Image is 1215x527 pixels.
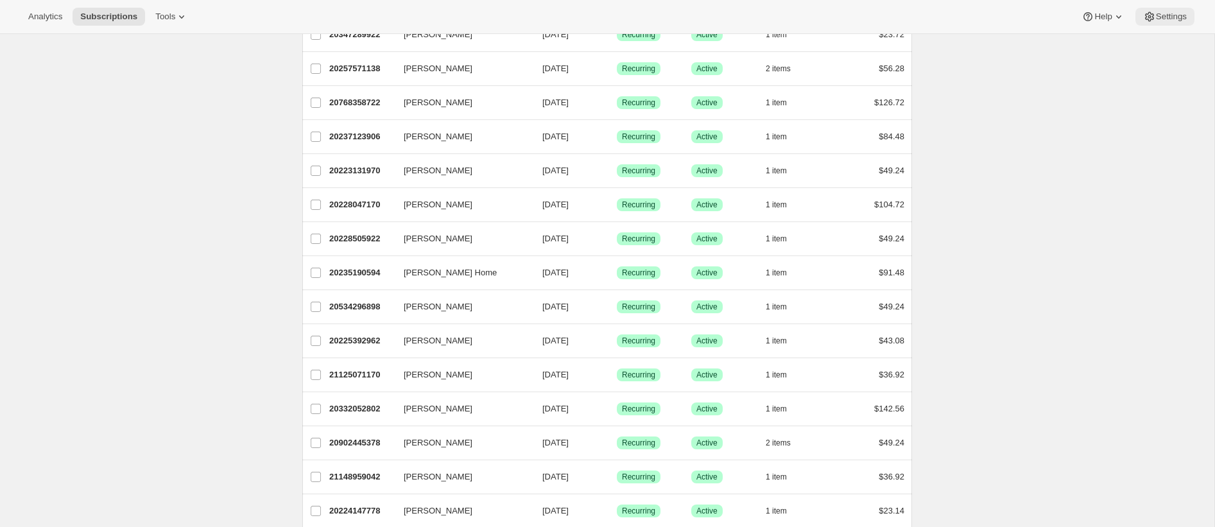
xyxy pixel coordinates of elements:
button: 1 item [766,366,801,384]
span: $23.14 [879,506,904,515]
button: Analytics [21,8,70,26]
span: Active [696,438,718,448]
div: 20235190594[PERSON_NAME] Home[DATE]SuccessRecurringSuccessActive1 item$91.48 [329,264,904,282]
button: 2 items [766,434,805,452]
div: 20228505922[PERSON_NAME][DATE]SuccessRecurringSuccessActive1 item$49.24 [329,230,904,248]
span: [DATE] [542,302,569,311]
span: Active [696,336,718,346]
p: 20534296898 [329,300,393,313]
span: Active [696,132,718,142]
span: [PERSON_NAME] [404,402,472,415]
span: $91.48 [879,268,904,277]
button: 1 item [766,94,801,112]
span: Active [696,370,718,380]
div: 20768358722[PERSON_NAME][DATE]SuccessRecurringSuccessActive1 item$126.72 [329,94,904,112]
span: [DATE] [542,166,569,175]
button: [PERSON_NAME] [396,297,524,317]
span: Recurring [622,472,655,482]
div: 20237123906[PERSON_NAME][DATE]SuccessRecurringSuccessActive1 item$84.48 [329,128,904,146]
span: [DATE] [542,336,569,345]
span: [PERSON_NAME] [404,96,472,109]
span: Recurring [622,268,655,278]
span: 1 item [766,234,787,244]
span: 1 item [766,506,787,516]
span: Active [696,30,718,40]
button: 1 item [766,26,801,44]
span: 1 item [766,302,787,312]
button: [PERSON_NAME] [396,399,524,419]
button: 1 item [766,400,801,418]
span: [PERSON_NAME] [404,436,472,449]
span: Subscriptions [80,12,137,22]
button: 1 item [766,264,801,282]
button: 1 item [766,128,801,146]
span: Recurring [622,404,655,414]
span: [DATE] [542,234,569,243]
button: [PERSON_NAME] [396,331,524,351]
span: 1 item [766,404,787,414]
span: Recurring [622,166,655,176]
span: 1 item [766,336,787,346]
span: $56.28 [879,64,904,73]
button: [PERSON_NAME] [396,229,524,249]
span: $49.24 [879,302,904,311]
span: [PERSON_NAME] [404,198,472,211]
button: [PERSON_NAME] [396,501,524,521]
div: 20228047170[PERSON_NAME][DATE]SuccessRecurringSuccessActive1 item$104.72 [329,196,904,214]
span: 2 items [766,438,791,448]
span: Recurring [622,30,655,40]
span: Active [696,268,718,278]
p: 20347289922 [329,28,393,41]
span: [PERSON_NAME] [404,368,472,381]
span: Help [1094,12,1112,22]
div: 20347289922[PERSON_NAME][DATE]SuccessRecurringSuccessActive1 item$23.72 [329,26,904,44]
span: [PERSON_NAME] [404,62,472,75]
span: $43.08 [879,336,904,345]
button: Subscriptions [73,8,145,26]
button: [PERSON_NAME] [396,365,524,385]
span: [PERSON_NAME] [404,300,472,313]
span: $23.72 [879,30,904,39]
span: Recurring [622,438,655,448]
div: 20223131970[PERSON_NAME][DATE]SuccessRecurringSuccessActive1 item$49.24 [329,162,904,180]
span: [DATE] [542,370,569,379]
button: [PERSON_NAME] [396,92,524,113]
div: 20332052802[PERSON_NAME][DATE]SuccessRecurringSuccessActive1 item$142.56 [329,400,904,418]
button: 2 items [766,60,805,78]
span: Recurring [622,336,655,346]
span: Active [696,234,718,244]
span: [PERSON_NAME] [404,164,472,177]
span: Recurring [622,234,655,244]
span: Active [696,404,718,414]
p: 20225392962 [329,334,393,347]
span: Recurring [622,98,655,108]
span: Active [696,506,718,516]
div: 21148959042[PERSON_NAME][DATE]SuccessRecurringSuccessActive1 item$36.92 [329,468,904,486]
span: [DATE] [542,64,569,73]
span: $49.24 [879,166,904,175]
span: [DATE] [542,268,569,277]
span: $142.56 [874,404,904,413]
button: Tools [148,8,196,26]
span: [DATE] [542,438,569,447]
button: [PERSON_NAME] [396,126,524,147]
p: 20224147778 [329,505,393,517]
button: [PERSON_NAME] Home [396,263,524,283]
span: Active [696,472,718,482]
div: 20534296898[PERSON_NAME][DATE]SuccessRecurringSuccessActive1 item$49.24 [329,298,904,316]
p: 21125071170 [329,368,393,381]
button: [PERSON_NAME] [396,160,524,181]
button: [PERSON_NAME] [396,58,524,79]
button: Help [1074,8,1132,26]
span: $126.72 [874,98,904,107]
span: [PERSON_NAME] [404,471,472,483]
p: 20228505922 [329,232,393,245]
span: Recurring [622,132,655,142]
span: [PERSON_NAME] [404,232,472,245]
button: [PERSON_NAME] [396,24,524,45]
p: 20228047170 [329,198,393,211]
span: $84.48 [879,132,904,141]
span: 1 item [766,268,787,278]
div: 21125071170[PERSON_NAME][DATE]SuccessRecurringSuccessActive1 item$36.92 [329,366,904,384]
span: Active [696,64,718,74]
